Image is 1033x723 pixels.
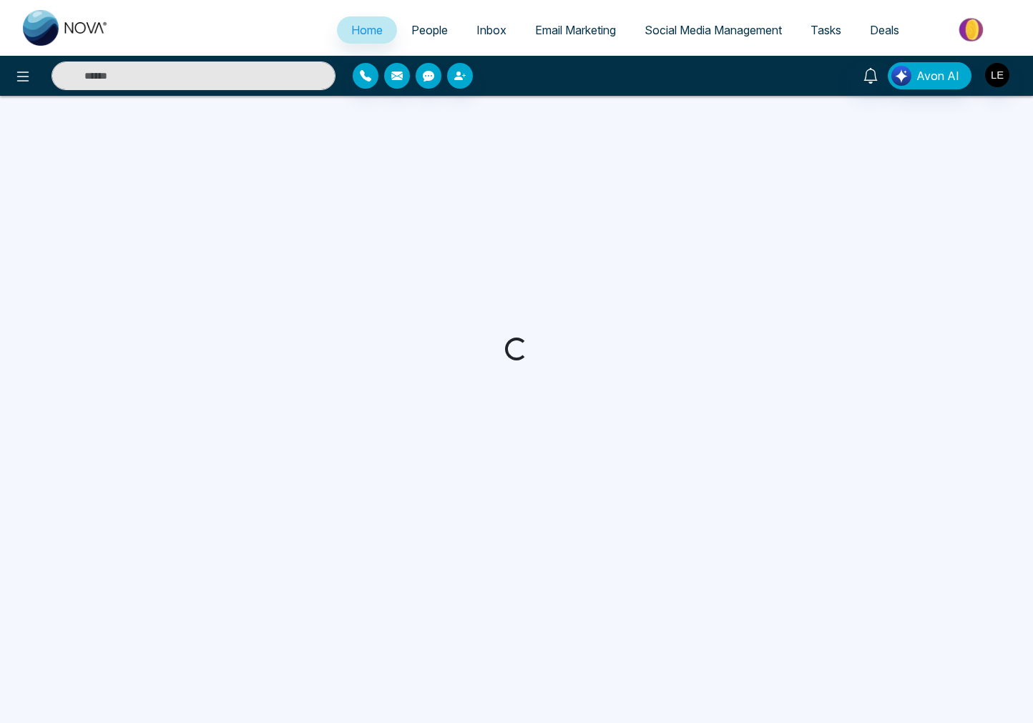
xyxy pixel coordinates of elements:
[891,66,911,86] img: Lead Flow
[916,67,959,84] span: Avon AI
[811,23,841,37] span: Tasks
[337,16,397,44] a: Home
[411,23,448,37] span: People
[521,16,630,44] a: Email Marketing
[462,16,521,44] a: Inbox
[796,16,856,44] a: Tasks
[535,23,616,37] span: Email Marketing
[397,16,462,44] a: People
[870,23,899,37] span: Deals
[351,23,383,37] span: Home
[23,10,109,46] img: Nova CRM Logo
[645,23,782,37] span: Social Media Management
[888,62,971,89] button: Avon AI
[630,16,796,44] a: Social Media Management
[921,14,1024,46] img: Market-place.gif
[856,16,914,44] a: Deals
[476,23,506,37] span: Inbox
[985,63,1009,87] img: User Avatar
